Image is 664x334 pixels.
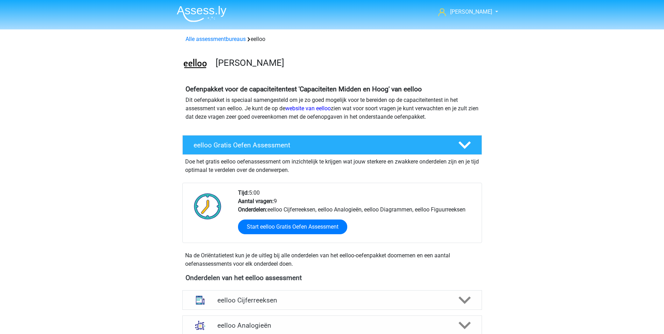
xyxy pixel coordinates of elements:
[238,206,267,213] b: Onderdelen:
[180,290,485,310] a: cijferreeksen eelloo Cijferreeksen
[238,220,347,234] a: Start eelloo Gratis Oefen Assessment
[194,141,447,149] h4: eelloo Gratis Oefen Assessment
[450,8,492,15] span: [PERSON_NAME]
[191,291,209,309] img: cijferreeksen
[238,198,274,204] b: Aantal vragen:
[177,6,226,22] img: Assessly
[183,35,482,43] div: eelloo
[285,105,331,112] a: website van eelloo
[186,36,246,42] a: Alle assessmentbureaus
[180,135,485,155] a: eelloo Gratis Oefen Assessment
[186,274,479,282] h4: Onderdelen van het eelloo assessment
[435,8,493,16] a: [PERSON_NAME]
[183,52,208,77] img: eelloo.png
[182,155,482,174] div: Doe het gratis eelloo oefenassessment om inzichtelijk te krijgen wat jouw sterkere en zwakkere on...
[186,96,479,121] p: Dit oefenpakket is speciaal samengesteld om je zo goed mogelijk voor te bereiden op de capaciteit...
[238,189,249,196] b: Tijd:
[217,321,447,329] h4: eelloo Analogieën
[216,57,476,68] h3: [PERSON_NAME]
[233,189,481,243] div: 5:00 9 eelloo Cijferreeksen, eelloo Analogieën, eelloo Diagrammen, eelloo Figuurreeksen
[186,85,422,93] b: Oefenpakket voor de capaciteitentest 'Capaciteiten Midden en Hoog' van eelloo
[190,189,225,224] img: Klok
[217,296,447,304] h4: eelloo Cijferreeksen
[182,251,482,268] div: Na de Oriëntatietest kun je de uitleg bij alle onderdelen van het eelloo-oefenpakket doornemen en...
